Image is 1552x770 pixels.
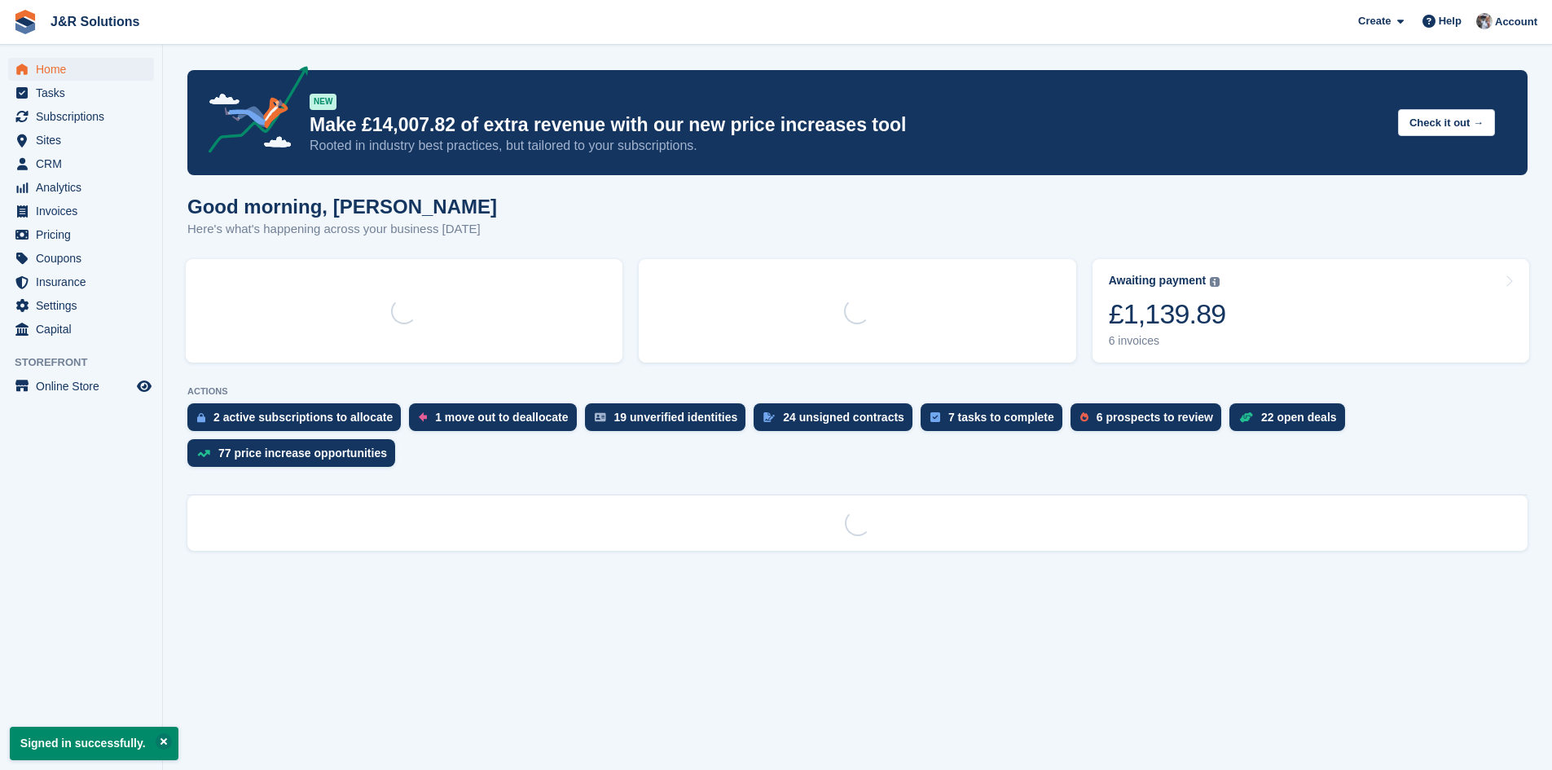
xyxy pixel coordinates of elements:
span: Home [36,58,134,81]
span: Coupons [36,247,134,270]
div: 6 prospects to review [1097,411,1213,424]
a: 22 open deals [1229,403,1353,439]
div: 24 unsigned contracts [783,411,904,424]
p: Rooted in industry best practices, but tailored to your subscriptions. [310,137,1385,155]
div: NEW [310,94,336,110]
img: move_outs_to_deallocate_icon-f764333ba52eb49d3ac5e1228854f67142a1ed5810a6f6cc68b1a99e826820c5.svg [419,412,427,422]
a: 19 unverified identities [585,403,754,439]
a: menu [8,271,154,293]
div: 6 invoices [1109,334,1226,348]
a: menu [8,200,154,222]
p: ACTIONS [187,386,1528,397]
span: Subscriptions [36,105,134,128]
img: deal-1b604bf984904fb50ccaf53a9ad4b4a5d6e5aea283cecdc64d6e3604feb123c2.svg [1239,411,1253,423]
a: 7 tasks to complete [921,403,1071,439]
div: 19 unverified identities [614,411,738,424]
img: prospect-51fa495bee0391a8d652442698ab0144808aea92771e9ea1ae160a38d050c398.svg [1080,412,1088,422]
span: Account [1495,14,1537,30]
span: CRM [36,152,134,175]
a: menu [8,375,154,398]
span: Analytics [36,176,134,199]
div: Awaiting payment [1109,274,1207,288]
span: Settings [36,294,134,317]
a: menu [8,318,154,341]
a: 2 active subscriptions to allocate [187,403,409,439]
span: Invoices [36,200,134,222]
h1: Good morning, [PERSON_NAME] [187,196,497,218]
div: 7 tasks to complete [948,411,1054,424]
img: price_increase_opportunities-93ffe204e8149a01c8c9dc8f82e8f89637d9d84a8eef4429ea346261dce0b2c0.svg [197,450,210,457]
button: Check it out → [1398,109,1495,136]
a: Preview store [134,376,154,396]
a: menu [8,294,154,317]
a: menu [8,129,154,152]
p: Here's what's happening across your business [DATE] [187,220,497,239]
p: Make £14,007.82 of extra revenue with our new price increases tool [310,113,1385,137]
span: Insurance [36,271,134,293]
a: menu [8,223,154,246]
span: Capital [36,318,134,341]
div: £1,139.89 [1109,297,1226,331]
a: menu [8,247,154,270]
img: task-75834270c22a3079a89374b754ae025e5fb1db73e45f91037f5363f120a921f8.svg [930,412,940,422]
span: Pricing [36,223,134,246]
a: menu [8,105,154,128]
span: Online Store [36,375,134,398]
a: Awaiting payment £1,139.89 6 invoices [1093,259,1529,363]
a: 6 prospects to review [1071,403,1229,439]
img: Steve Revell [1476,13,1493,29]
div: 1 move out to deallocate [435,411,568,424]
a: menu [8,81,154,104]
a: 1 move out to deallocate [409,403,584,439]
span: Sites [36,129,134,152]
a: 24 unsigned contracts [754,403,921,439]
img: verify_identity-adf6edd0f0f0b5bbfe63781bf79b02c33cf7c696d77639b501bdc392416b5a36.svg [595,412,606,422]
img: price-adjustments-announcement-icon-8257ccfd72463d97f412b2fc003d46551f7dbcb40ab6d574587a9cd5c0d94... [195,66,309,159]
img: contract_signature_icon-13c848040528278c33f63329250d36e43548de30e8caae1d1a13099fd9432cc5.svg [763,412,775,422]
span: Storefront [15,354,162,371]
div: 77 price increase opportunities [218,447,387,460]
p: Signed in successfully. [10,727,178,760]
a: menu [8,152,154,175]
img: icon-info-grey-7440780725fd019a000dd9b08b2336e03edf1995a4989e88bcd33f0948082b44.svg [1210,277,1220,287]
div: 2 active subscriptions to allocate [213,411,393,424]
span: Create [1358,13,1391,29]
a: menu [8,58,154,81]
a: menu [8,176,154,199]
img: stora-icon-8386f47178a22dfd0bd8f6a31ec36ba5ce8667c1dd55bd0f319d3a0aa187defe.svg [13,10,37,34]
img: active_subscription_to_allocate_icon-d502201f5373d7db506a760aba3b589e785aa758c864c3986d89f69b8ff3... [197,412,205,423]
a: J&R Solutions [44,8,146,35]
div: 22 open deals [1261,411,1337,424]
span: Tasks [36,81,134,104]
span: Help [1439,13,1462,29]
a: 77 price increase opportunities [187,439,403,475]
